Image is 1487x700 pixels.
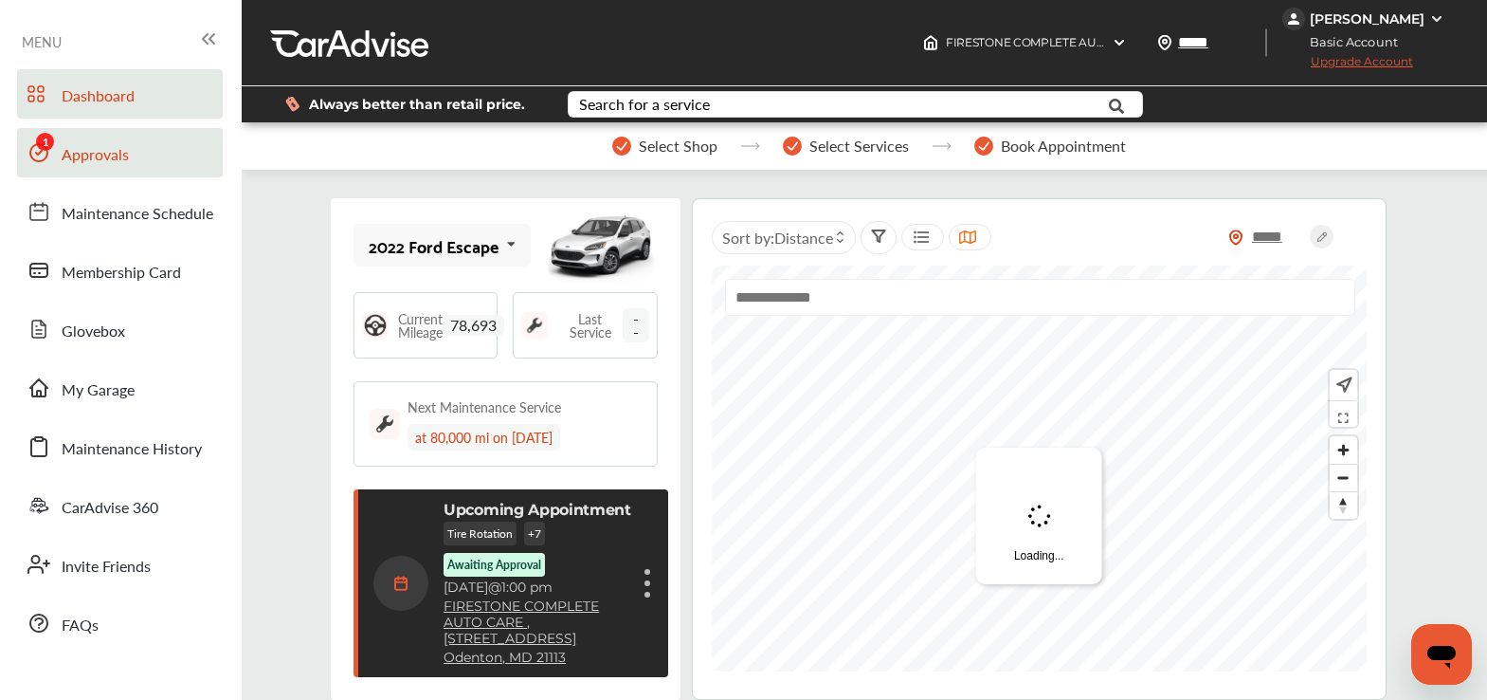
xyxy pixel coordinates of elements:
[1282,54,1413,78] span: Upgrade Account
[974,137,993,156] img: stepper-checkmark.b5569197.svg
[17,363,223,413] a: My Garage
[443,315,504,336] span: 78,693
[373,556,428,611] img: calendar-icon.35d1de04.svg
[17,128,223,177] a: Approvals
[639,138,717,155] span: Select Shop
[62,143,129,168] span: Approvals
[1001,138,1126,155] span: Book Appointment
[976,448,1102,584] div: Loading...
[17,187,223,236] a: Maintenance Schedule
[1333,375,1352,396] img: recenter.ce011a49.svg
[544,203,658,288] img: mobile_50485_st0640_046.png
[62,378,135,403] span: My Garage
[408,397,561,416] div: Next Maintenance Service
[923,35,938,50] img: header-home-logo.8d720a4f.svg
[488,579,501,596] span: @
[362,312,389,339] img: steering_logo
[1284,32,1412,52] span: Basic Account
[623,308,648,342] span: --
[1330,436,1357,464] button: Zoom in
[62,437,202,462] span: Maintenance History
[22,34,62,49] span: MENU
[444,501,631,519] p: Upcoming Appointment
[1330,491,1357,519] button: Reset bearing to north
[783,137,802,156] img: stepper-checkmark.b5569197.svg
[1429,11,1444,27] img: WGsFRI8htEPBVLJbROoPRyZpYNWhNONpIPPETTm6eUC0GeLEiAAAAAElFTkSuQmCC
[62,496,158,521] span: CarAdvise 360
[774,227,833,249] span: Distance
[62,555,151,580] span: Invite Friends
[62,84,135,109] span: Dashboard
[521,312,548,339] img: maintenance_logo
[62,202,213,227] span: Maintenance Schedule
[398,312,443,339] span: Current Mileage
[722,227,833,249] span: Sort by :
[932,142,952,150] img: stepper-arrow.e24c07c6.svg
[1265,28,1267,57] img: header-divider.bc55588e.svg
[62,614,99,638] span: FAQs
[17,69,223,119] a: Dashboard
[17,599,223,648] a: FAQs
[1330,492,1357,519] span: Reset bearing to north
[17,540,223,589] a: Invite Friends
[444,599,631,647] a: FIRESTONE COMPLETE AUTO CARE ,[STREET_ADDRESS]
[1157,35,1172,50] img: location_vector.a44bc228.svg
[712,266,1368,672] canvas: Map
[612,137,631,156] img: stepper-checkmark.b5569197.svg
[1282,8,1305,30] img: jVpblrzwTbfkPYzPPzSLxeg0AAAAASUVORK5CYII=
[62,261,181,286] span: Membership Card
[1112,35,1127,50] img: header-down-arrow.9dd2ce7d.svg
[444,650,566,666] a: Odenton, MD 21113
[1310,10,1424,28] div: [PERSON_NAME]
[17,304,223,354] a: Glovebox
[444,522,517,545] p: Tire Rotation
[17,422,223,471] a: Maintenance History
[408,424,560,451] div: at 80,000 mi on [DATE]
[524,522,545,545] p: + 7
[17,481,223,530] a: CarAdvise 360
[62,320,125,344] span: Glovebox
[1330,464,1357,491] button: Zoom out
[444,579,488,596] span: [DATE]
[740,142,760,150] img: stepper-arrow.e24c07c6.svg
[369,236,499,255] div: 2022 Ford Escape
[309,98,525,111] span: Always better than retail price.
[946,35,1358,49] span: FIRESTONE COMPLETE AUTO CARE , [STREET_ADDRESS] Odenton , MD 21113
[1411,624,1472,685] iframe: Button to launch messaging window
[501,579,553,596] span: 1:00 pm
[447,557,541,573] p: Awaiting Approval
[1228,230,1243,246] img: location_vector_orange.38f05af8.svg
[17,246,223,295] a: Membership Card
[370,409,400,439] img: maintenance_logo
[579,97,710,112] div: Search for a service
[285,96,299,112] img: dollor_label_vector.a70140d1.svg
[809,138,909,155] span: Select Services
[557,312,623,339] span: Last Service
